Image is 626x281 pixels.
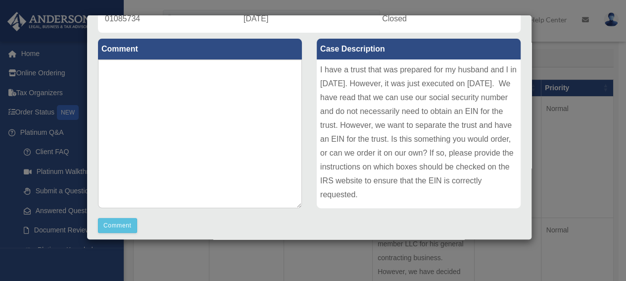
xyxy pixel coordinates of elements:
button: Comment [98,218,137,233]
div: I have a trust that was prepared for my husband and I in [DATE]. However, it was just executed on... [317,59,521,208]
span: 01085734 [105,14,140,23]
span: [DATE] [243,14,268,23]
span: Closed [382,14,407,23]
label: Comment [98,39,302,59]
label: Case Description [317,39,521,59]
